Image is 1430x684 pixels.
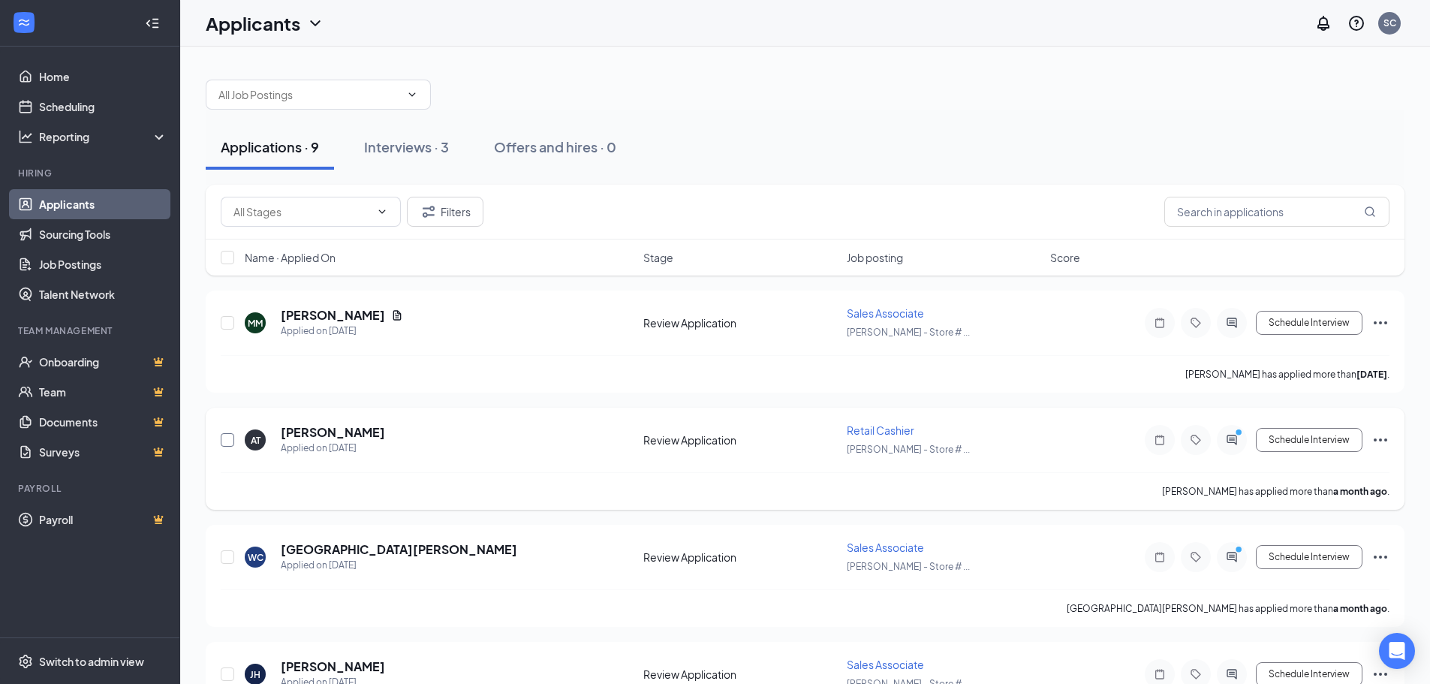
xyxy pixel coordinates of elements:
[1256,545,1362,569] button: Schedule Interview
[1162,485,1389,498] p: [PERSON_NAME] has applied more than .
[18,167,164,179] div: Hiring
[847,306,924,320] span: Sales Associate
[281,441,385,456] div: Applied on [DATE]
[1333,603,1387,614] b: a month ago
[18,482,164,495] div: Payroll
[39,249,167,279] a: Job Postings
[847,444,970,455] span: [PERSON_NAME] - Store # ...
[1164,197,1389,227] input: Search in applications
[233,203,370,220] input: All Stages
[206,11,300,36] h1: Applicants
[1383,17,1396,29] div: SC
[251,434,260,447] div: AT
[847,658,924,671] span: Sales Associate
[39,505,167,535] a: PayrollCrown
[643,550,838,565] div: Review Application
[39,279,167,309] a: Talent Network
[39,129,168,144] div: Reporting
[1256,428,1362,452] button: Schedule Interview
[494,137,616,156] div: Offers and hires · 0
[407,197,483,227] button: Filter Filters
[17,15,32,30] svg: WorkstreamLogo
[18,654,33,669] svg: Settings
[306,14,324,32] svg: ChevronDown
[281,307,385,324] h5: [PERSON_NAME]
[1223,551,1241,563] svg: ActiveChat
[847,541,924,554] span: Sales Associate
[39,189,167,219] a: Applicants
[1371,548,1389,566] svg: Ellipses
[1187,668,1205,680] svg: Tag
[39,219,167,249] a: Sourcing Tools
[281,424,385,441] h5: [PERSON_NAME]
[39,347,167,377] a: OnboardingCrown
[18,324,164,337] div: Team Management
[847,327,970,338] span: [PERSON_NAME] - Store # ...
[847,561,970,572] span: [PERSON_NAME] - Store # ...
[420,203,438,221] svg: Filter
[643,432,838,447] div: Review Application
[218,86,400,103] input: All Job Postings
[1151,434,1169,446] svg: Note
[1379,633,1415,669] div: Open Intercom Messenger
[248,551,263,564] div: WC
[1187,434,1205,446] svg: Tag
[847,250,903,265] span: Job posting
[1223,668,1241,680] svg: ActiveChat
[643,250,673,265] span: Stage
[1151,317,1169,329] svg: Note
[39,654,144,669] div: Switch to admin view
[1185,368,1389,381] p: [PERSON_NAME] has applied more than .
[1187,551,1205,563] svg: Tag
[1364,206,1376,218] svg: MagnifyingGlass
[145,16,160,31] svg: Collapse
[406,89,418,101] svg: ChevronDown
[39,92,167,122] a: Scheduling
[221,137,319,156] div: Applications · 9
[1223,434,1241,446] svg: ActiveChat
[376,206,388,218] svg: ChevronDown
[39,377,167,407] a: TeamCrown
[1356,369,1387,380] b: [DATE]
[245,250,336,265] span: Name · Applied On
[1050,250,1080,265] span: Score
[281,658,385,675] h5: [PERSON_NAME]
[1347,14,1365,32] svg: QuestionInfo
[1256,311,1362,335] button: Schedule Interview
[1223,317,1241,329] svg: ActiveChat
[643,667,838,682] div: Review Application
[847,423,914,437] span: Retail Cashier
[1151,668,1169,680] svg: Note
[39,407,167,437] a: DocumentsCrown
[248,317,263,330] div: MM
[1232,545,1250,557] svg: PrimaryDot
[1333,486,1387,497] b: a month ago
[1067,602,1389,615] p: [GEOGRAPHIC_DATA][PERSON_NAME] has applied more than .
[281,558,517,573] div: Applied on [DATE]
[1151,551,1169,563] svg: Note
[250,668,260,681] div: JH
[39,62,167,92] a: Home
[1371,431,1389,449] svg: Ellipses
[1314,14,1332,32] svg: Notifications
[1371,665,1389,683] svg: Ellipses
[281,541,517,558] h5: [GEOGRAPHIC_DATA][PERSON_NAME]
[1187,317,1205,329] svg: Tag
[39,437,167,467] a: SurveysCrown
[364,137,449,156] div: Interviews · 3
[1371,314,1389,332] svg: Ellipses
[281,324,403,339] div: Applied on [DATE]
[391,309,403,321] svg: Document
[1232,428,1250,440] svg: PrimaryDot
[18,129,33,144] svg: Analysis
[643,315,838,330] div: Review Application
